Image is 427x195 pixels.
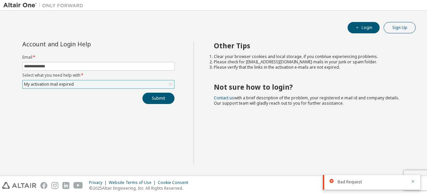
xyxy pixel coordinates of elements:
div: My activation mail expired [23,81,75,88]
label: Email [22,55,174,60]
button: Sign Up [384,22,416,33]
img: instagram.svg [51,182,58,189]
div: Privacy [89,180,109,185]
h2: Other Tips [214,41,404,50]
div: Website Terms of Use [109,180,158,185]
li: Please check for [EMAIL_ADDRESS][DOMAIN_NAME] mails in your junk or spam folder. [214,59,404,65]
a: Contact us [214,95,234,101]
button: Submit [142,93,174,104]
h2: Not sure how to login? [214,83,404,91]
div: Cookie Consent [158,180,192,185]
img: linkedin.svg [62,182,69,189]
div: Account and Login Help [22,41,144,47]
img: youtube.svg [73,182,83,189]
label: Select what you need help with [22,73,174,78]
p: © 2025 Altair Engineering, Inc. All Rights Reserved. [89,185,192,191]
img: altair_logo.svg [2,182,36,189]
span: Bad Request [338,179,362,185]
li: Please verify that the links in the activation e-mails are not expired. [214,65,404,70]
li: Clear your browser cookies and local storage, if you continue experiencing problems. [214,54,404,59]
img: Altair One [3,2,87,9]
span: with a brief description of the problem, your registered e-mail id and company details. Our suppo... [214,95,399,106]
img: facebook.svg [40,182,47,189]
button: Login [348,22,380,33]
div: My activation mail expired [23,80,174,88]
